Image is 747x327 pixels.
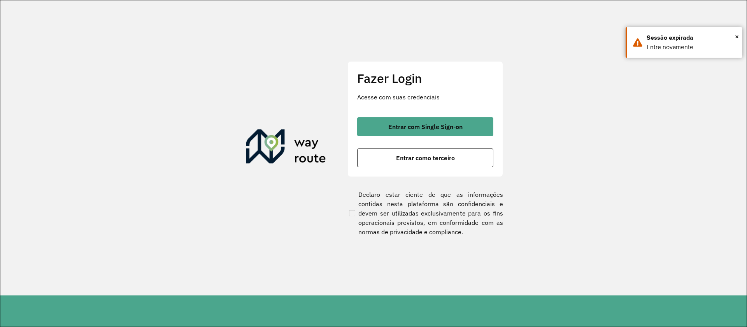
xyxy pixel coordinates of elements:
span: × [735,31,739,42]
label: Declaro estar ciente de que as informações contidas nesta plataforma são confidenciais e devem se... [347,190,503,237]
button: button [357,148,493,167]
div: Sessão expirada [647,33,736,42]
span: Entrar com Single Sign-on [388,124,463,130]
button: button [357,117,493,136]
button: Close [735,31,739,42]
img: Roteirizador AmbevTech [246,129,326,167]
h2: Fazer Login [357,71,493,86]
div: Entre novamente [647,42,736,52]
span: Entrar como terceiro [396,155,455,161]
p: Acesse com suas credenciais [357,92,493,102]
